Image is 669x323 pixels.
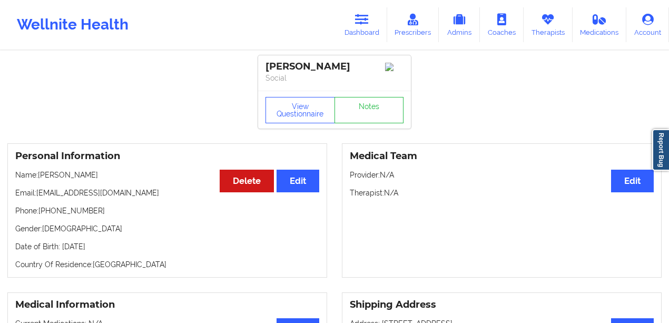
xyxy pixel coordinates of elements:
[265,97,335,123] button: View Questionnaire
[480,7,524,42] a: Coaches
[220,170,274,192] button: Delete
[334,97,404,123] a: Notes
[626,7,669,42] a: Account
[277,170,319,192] button: Edit
[337,7,387,42] a: Dashboard
[15,150,319,162] h3: Personal Information
[350,170,654,180] p: Provider: N/A
[15,170,319,180] p: Name: [PERSON_NAME]
[611,170,654,192] button: Edit
[439,7,480,42] a: Admins
[350,188,654,198] p: Therapist: N/A
[652,129,669,171] a: Report Bug
[387,7,439,42] a: Prescribers
[15,223,319,234] p: Gender: [DEMOGRAPHIC_DATA]
[265,73,404,83] p: Social
[265,61,404,73] div: [PERSON_NAME]
[15,299,319,311] h3: Medical Information
[15,188,319,198] p: Email: [EMAIL_ADDRESS][DOMAIN_NAME]
[573,7,627,42] a: Medications
[15,259,319,270] p: Country Of Residence: [GEOGRAPHIC_DATA]
[350,299,654,311] h3: Shipping Address
[15,241,319,252] p: Date of Birth: [DATE]
[15,205,319,216] p: Phone: [PHONE_NUMBER]
[385,63,404,71] img: Image%2Fplaceholer-image.png
[350,150,654,162] h3: Medical Team
[524,7,573,42] a: Therapists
